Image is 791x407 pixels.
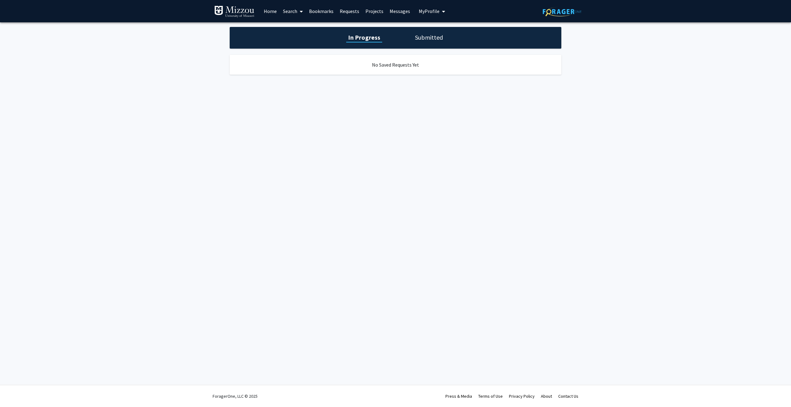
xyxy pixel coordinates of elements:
a: Privacy Policy [509,393,535,399]
img: University of Missouri Logo [214,6,254,18]
h1: Submitted [413,33,445,42]
img: ForagerOne Logo [543,7,581,16]
span: My Profile [419,8,440,14]
a: Requests [337,0,362,22]
a: Press & Media [445,393,472,399]
div: No Saved Requests Yet [230,55,561,75]
div: ForagerOne, LLC © 2025 [213,385,258,407]
iframe: Chat [5,379,26,402]
a: Contact Us [558,393,578,399]
a: Home [261,0,280,22]
a: Projects [362,0,387,22]
a: About [541,393,552,399]
a: Messages [387,0,413,22]
a: Search [280,0,306,22]
a: Terms of Use [478,393,503,399]
h1: In Progress [346,33,382,42]
a: Bookmarks [306,0,337,22]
